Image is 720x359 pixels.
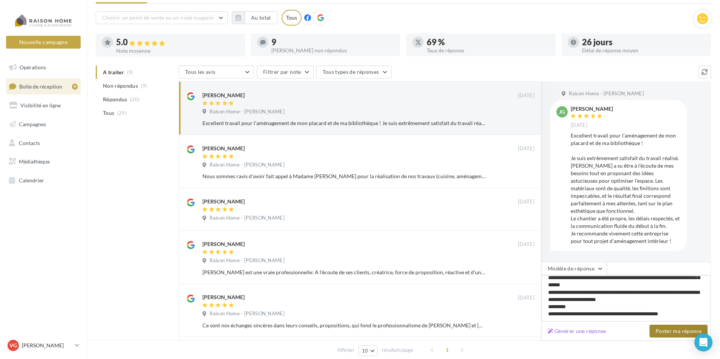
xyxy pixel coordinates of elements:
div: [PERSON_NAME] [202,240,245,248]
button: Au total [245,11,277,24]
div: Délai de réponse moyen [582,48,705,53]
span: Raison Home - [PERSON_NAME] [210,215,285,222]
button: Filtrer par note [257,66,314,78]
button: Modèle de réponse [541,262,607,275]
span: Raison Home - [PERSON_NAME] [569,90,644,97]
span: [DATE] [518,145,535,152]
span: [DATE] [571,122,587,129]
span: Raison Home - [PERSON_NAME] [210,162,285,168]
p: [PERSON_NAME] [22,342,72,349]
span: Raison Home - [PERSON_NAME] [210,108,285,115]
span: JG [559,108,565,116]
button: Choisir un point de vente ou un code magasin [96,11,228,24]
a: Campagnes [5,116,82,132]
div: [PERSON_NAME] est une vraie professionnelle: A l'écoute de ses clients, créatrice, force de propo... [202,269,486,276]
span: Boîte de réception [19,83,62,89]
div: [PERSON_NAME] [202,293,245,301]
span: [DATE] [518,92,535,99]
div: Ce sont nos échanges sincères dans leurs conseils, propositions, qui fond le professionnalisme de... [202,322,486,329]
span: (9) [141,83,147,89]
span: Raison Home - [PERSON_NAME] [210,310,285,317]
div: 69 % [427,38,550,46]
div: Tous [282,10,302,26]
div: Excellent travail pour l’aménagement de mon placard et de ma bibliothèque ! Je suis extrêmement s... [202,119,486,127]
div: 5.0 [116,38,239,47]
div: Taux de réponse [427,48,550,53]
span: Opérations [20,64,46,70]
div: Note moyenne [116,48,239,53]
span: Afficher [337,347,354,354]
span: résultats/page [382,347,413,354]
div: Excellent travail pour l’aménagement de mon placard et de ma bibliothèque ! Je suis extrêmement s... [571,132,681,245]
span: Choisir un point de vente ou un code magasin [102,14,214,21]
button: Tous les avis [179,66,254,78]
span: Visibilité en ligne [20,102,61,108]
span: Contacts [19,139,40,146]
a: Calendrier [5,173,82,188]
button: Générer une réponse [545,327,609,336]
a: Médiathèque [5,154,82,170]
span: [DATE] [518,241,535,248]
button: Nouvelle campagne [6,36,81,49]
span: Campagnes [19,121,46,127]
button: 10 [358,345,378,356]
div: Open Intercom Messenger [694,333,712,351]
span: Médiathèque [19,158,50,165]
span: Raison Home - [PERSON_NAME] [210,257,285,264]
span: Répondus [103,96,127,103]
button: Au total [232,11,277,24]
div: [PERSON_NAME] [202,198,245,205]
span: [DATE] [518,295,535,301]
button: Tous types de réponses [316,66,392,78]
div: 26 jours [582,38,705,46]
span: Tous les avis [185,69,216,75]
div: [PERSON_NAME] non répondus [271,48,394,53]
span: (29) [117,110,127,116]
span: [DATE] [518,199,535,205]
span: 1 [441,344,453,356]
div: [PERSON_NAME] [571,106,613,112]
div: 9 [72,84,78,90]
a: Visibilité en ligne [5,98,82,113]
div: 9 [271,38,394,46]
button: Poster ma réponse [650,325,708,338]
span: Tous types de réponses [323,69,379,75]
span: Non répondus [103,82,138,90]
a: Boîte de réception9 [5,78,82,95]
span: Tous [103,109,114,117]
div: [PERSON_NAME] [202,92,245,99]
a: VG [PERSON_NAME] [6,338,81,353]
span: VG [9,342,17,349]
div: Nous sommes ravis d'avoir fait appel à Madame [PERSON_NAME] pour la réalisation de nos travaux (c... [202,173,486,180]
a: Contacts [5,135,82,151]
span: (20) [130,96,139,102]
span: Calendrier [19,177,44,183]
span: 10 [362,348,368,354]
a: Opérations [5,60,82,75]
div: [PERSON_NAME] [202,145,245,152]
